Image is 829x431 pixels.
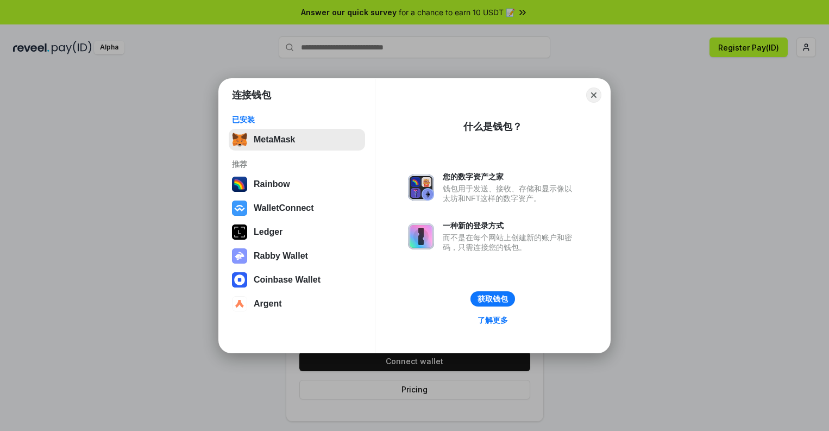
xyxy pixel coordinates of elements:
img: svg+xml,%3Csvg%20fill%3D%22none%22%20height%3D%2233%22%20viewBox%3D%220%200%2035%2033%22%20width%... [232,132,247,147]
div: 一种新的登录方式 [443,221,577,230]
div: Rabby Wallet [254,251,308,261]
img: svg+xml,%3Csvg%20xmlns%3D%22http%3A%2F%2Fwww.w3.org%2F2000%2Fsvg%22%20width%3D%2228%22%20height%3... [232,224,247,240]
div: Rainbow [254,179,290,189]
img: svg+xml,%3Csvg%20width%3D%2228%22%20height%3D%2228%22%20viewBox%3D%220%200%2028%2028%22%20fill%3D... [232,272,247,288]
div: 已安装 [232,115,362,124]
img: svg+xml,%3Csvg%20width%3D%2228%22%20height%3D%2228%22%20viewBox%3D%220%200%2028%2028%22%20fill%3D... [232,296,247,311]
div: Argent [254,299,282,309]
div: WalletConnect [254,203,314,213]
button: 获取钱包 [470,291,515,307]
div: MetaMask [254,135,295,145]
button: WalletConnect [229,197,365,219]
div: 了解更多 [478,315,508,325]
button: MetaMask [229,129,365,151]
button: Ledger [229,221,365,243]
img: svg+xml,%3Csvg%20xmlns%3D%22http%3A%2F%2Fwww.w3.org%2F2000%2Fsvg%22%20fill%3D%22none%22%20viewBox... [408,174,434,201]
div: 推荐 [232,159,362,169]
div: 而不是在每个网站上创建新的账户和密码，只需连接您的钱包。 [443,233,577,252]
img: svg+xml,%3Csvg%20width%3D%22120%22%20height%3D%22120%22%20viewBox%3D%220%200%20120%20120%22%20fil... [232,177,247,192]
div: 钱包用于发送、接收、存储和显示像以太坊和NFT这样的数字资产。 [443,184,577,203]
div: 什么是钱包？ [463,120,522,133]
button: Argent [229,293,365,315]
img: svg+xml,%3Csvg%20xmlns%3D%22http%3A%2F%2Fwww.w3.org%2F2000%2Fsvg%22%20fill%3D%22none%22%20viewBox... [232,248,247,264]
div: 您的数字资产之家 [443,172,577,182]
img: svg+xml,%3Csvg%20width%3D%2228%22%20height%3D%2228%22%20viewBox%3D%220%200%2028%2028%22%20fill%3D... [232,201,247,216]
button: Rainbow [229,173,365,195]
h1: 连接钱包 [232,89,271,102]
button: Coinbase Wallet [229,269,365,291]
a: 了解更多 [471,313,514,327]
div: 获取钱包 [478,294,508,304]
div: Ledger [254,227,282,237]
button: Rabby Wallet [229,245,365,267]
img: svg+xml,%3Csvg%20xmlns%3D%22http%3A%2F%2Fwww.w3.org%2F2000%2Fsvg%22%20fill%3D%22none%22%20viewBox... [408,223,434,249]
button: Close [586,88,601,103]
div: Coinbase Wallet [254,275,321,285]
